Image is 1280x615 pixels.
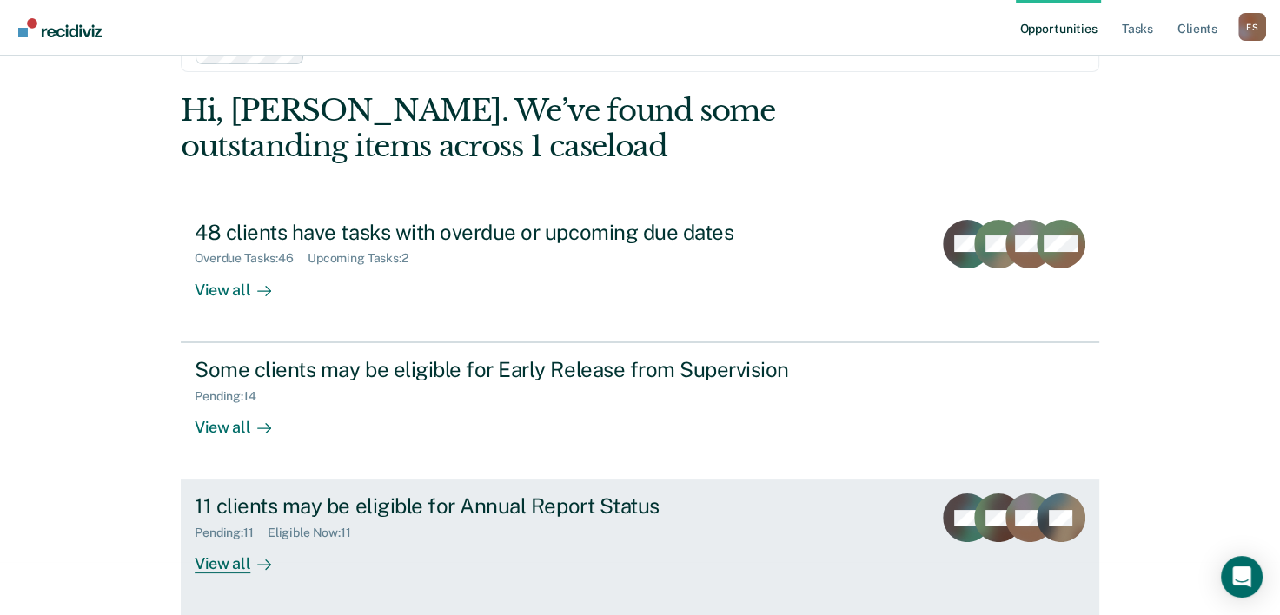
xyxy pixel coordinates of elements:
[181,93,915,164] div: Hi, [PERSON_NAME]. We’ve found some outstanding items across 1 caseload
[195,266,292,300] div: View all
[1238,13,1266,41] button: Profile dropdown button
[268,526,365,540] div: Eligible Now : 11
[195,389,270,404] div: Pending : 14
[195,251,308,266] div: Overdue Tasks : 46
[308,251,422,266] div: Upcoming Tasks : 2
[195,540,292,574] div: View all
[195,220,805,245] div: 48 clients have tasks with overdue or upcoming due dates
[195,357,805,382] div: Some clients may be eligible for Early Release from Supervision
[18,18,102,37] img: Recidiviz
[195,526,268,540] div: Pending : 11
[181,206,1099,342] a: 48 clients have tasks with overdue or upcoming due datesOverdue Tasks:46Upcoming Tasks:2View all
[195,403,292,437] div: View all
[195,493,805,519] div: 11 clients may be eligible for Annual Report Status
[181,342,1099,479] a: Some clients may be eligible for Early Release from SupervisionPending:14View all
[1238,13,1266,41] div: F S
[1221,556,1263,598] div: Open Intercom Messenger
